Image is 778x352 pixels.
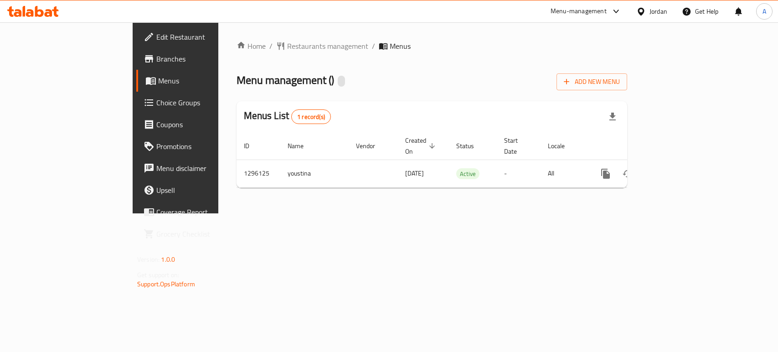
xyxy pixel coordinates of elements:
span: Choice Groups [156,97,255,108]
li: / [269,41,273,52]
a: Promotions [136,135,263,157]
li: / [372,41,375,52]
span: Add New Menu [564,76,620,88]
span: Edit Restaurant [156,31,255,42]
td: All [541,160,587,187]
span: Get support on: [137,269,179,281]
span: Menu disclaimer [156,163,255,174]
div: Export file [602,106,623,128]
div: Active [456,168,479,179]
span: 1 record(s) [292,113,330,121]
span: Locale [548,140,577,151]
td: youstina [280,160,349,187]
button: more [595,163,617,185]
a: Choice Groups [136,92,263,114]
span: [DATE] [405,167,424,179]
a: Menus [136,70,263,92]
span: Coupons [156,119,255,130]
a: Coverage Report [136,201,263,223]
span: Name [288,140,315,151]
span: Vendor [356,140,387,151]
span: Coverage Report [156,207,255,217]
span: Restaurants management [287,41,368,52]
span: Menu management ( ) [237,70,334,90]
button: Change Status [617,163,639,185]
span: Menus [390,41,411,52]
a: Coupons [136,114,263,135]
span: Grocery Checklist [156,228,255,239]
nav: breadcrumb [237,41,627,52]
button: Add New Menu [556,73,627,90]
th: Actions [587,132,690,160]
span: Created On [405,135,438,157]
div: Menu-management [551,6,607,17]
td: - [497,160,541,187]
a: Support.OpsPlatform [137,278,195,290]
span: Upsell [156,185,255,196]
span: Promotions [156,141,255,152]
table: enhanced table [237,132,690,188]
span: Version: [137,254,160,265]
a: Grocery Checklist [136,223,263,245]
span: Status [456,140,486,151]
div: Total records count [291,109,331,124]
a: Restaurants management [276,41,368,52]
span: A [763,6,766,16]
span: Active [456,169,479,179]
a: Upsell [136,179,263,201]
span: ID [244,140,261,151]
span: Branches [156,53,255,64]
a: Edit Restaurant [136,26,263,48]
a: Menu disclaimer [136,157,263,179]
div: Jordan [649,6,667,16]
span: Start Date [504,135,530,157]
a: Branches [136,48,263,70]
span: Menus [158,75,255,86]
span: 1.0.0 [161,254,175,265]
h2: Menus List [244,109,331,124]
